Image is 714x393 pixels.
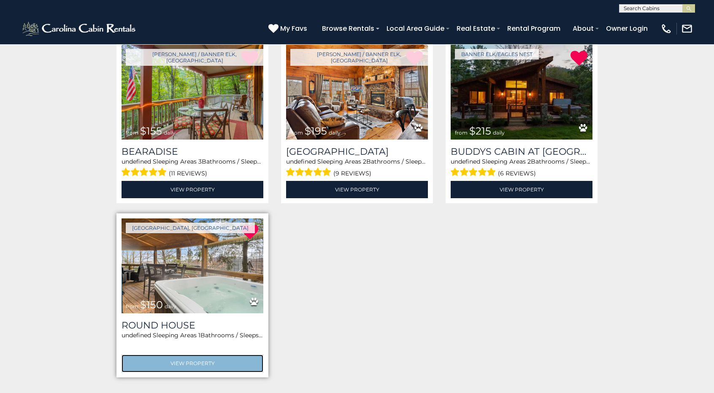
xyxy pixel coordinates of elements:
span: undefined Sleeping Areas [451,158,526,165]
img: mail-regular-white.png [681,23,693,35]
img: Buddys Cabin at Eagles Nest [451,45,592,140]
span: My Favs [280,23,307,34]
a: My Favs [268,23,309,34]
img: Boulder Lodge [286,45,428,140]
span: 1 [198,331,200,339]
span: 6 [426,158,430,165]
span: 3 [198,158,202,165]
a: Real Estate [452,21,499,36]
span: (11 reviews) [169,168,207,179]
a: Round House from $150 daily [122,218,263,313]
a: Round House [122,320,263,331]
span: 8 [261,158,265,165]
span: 6 [590,158,594,165]
a: Remove from favorites [571,50,587,67]
h3: Boulder Lodge [286,146,428,157]
span: 2 [527,158,531,165]
span: undefined Sleeping Areas [286,158,361,165]
div: Bathrooms / Sleeps: [122,157,263,179]
span: daily [165,303,176,310]
a: Bearadise [122,146,263,157]
div: Bathrooms / Sleeps: [286,157,428,179]
span: (6 reviews) [498,168,536,179]
img: White-1-2.png [21,20,138,37]
a: About [568,21,598,36]
span: $195 [305,125,327,137]
span: 2 [363,158,366,165]
a: [PERSON_NAME] / Banner Elk, [GEOGRAPHIC_DATA] [126,49,263,66]
a: [GEOGRAPHIC_DATA] [286,146,428,157]
span: undefined Sleeping Areas [122,158,197,165]
img: Round House [122,218,263,313]
a: Boulder Lodge from $195 daily [286,45,428,140]
span: daily [329,129,341,136]
span: undefined Sleeping Areas [122,331,197,339]
span: from [290,129,303,136]
a: Owner Login [602,21,652,36]
a: [PERSON_NAME] / Banner Elk, [GEOGRAPHIC_DATA] [290,49,428,66]
span: from [126,129,138,136]
a: Browse Rentals [318,21,379,36]
a: Buddys Cabin at Eagles Nest from $215 daily [451,45,592,140]
a: View Property [122,181,263,198]
a: View Property [122,355,263,372]
a: View Property [451,181,592,198]
a: [GEOGRAPHIC_DATA], [GEOGRAPHIC_DATA] [126,223,255,233]
span: (9 reviews) [333,168,371,179]
div: Bathrooms / Sleeps: [122,331,263,353]
img: phone-regular-white.png [660,23,672,35]
span: $150 [140,299,163,311]
a: View Property [286,181,428,198]
a: Bearadise from $155 daily [122,45,263,140]
span: from [455,129,468,136]
img: Bearadise [122,45,263,140]
span: from [126,303,138,310]
a: Buddys Cabin at [GEOGRAPHIC_DATA] [451,146,592,157]
div: Bathrooms / Sleeps: [451,157,592,179]
span: daily [164,129,176,136]
a: Local Area Guide [382,21,449,36]
span: $155 [140,125,162,137]
h3: Buddys Cabin at Eagles Nest [451,146,592,157]
span: $215 [469,125,491,137]
a: Banner Elk/Eagles Nest [455,49,539,59]
a: Rental Program [503,21,565,36]
span: daily [493,129,505,136]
